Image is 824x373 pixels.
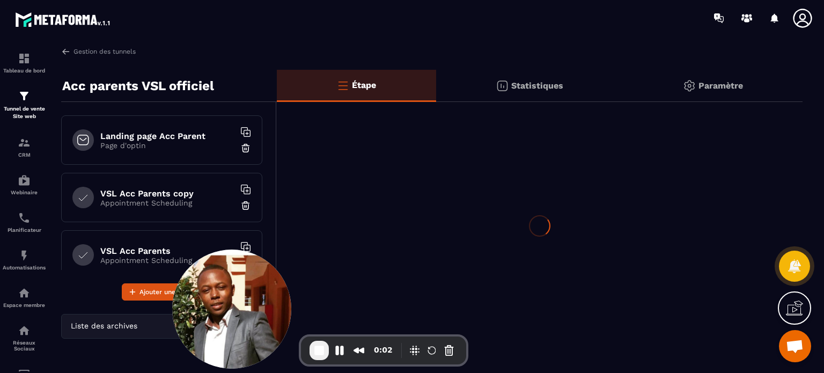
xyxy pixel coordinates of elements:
[3,189,46,195] p: Webinaire
[698,81,743,91] p: Paramètre
[3,302,46,308] p: Espace membre
[496,79,509,92] img: stats.20deebd0.svg
[100,256,234,265] p: Appointment Scheduling
[3,44,46,82] a: formationformationTableau de bord
[18,136,31,149] img: formation
[18,211,31,224] img: scheduler
[240,143,251,153] img: trash
[139,320,245,332] input: Search for option
[3,128,46,166] a: formationformationCRM
[3,265,46,270] p: Automatisations
[3,82,46,128] a: formationformationTunnel de vente Site web
[18,287,31,299] img: automations
[122,283,202,301] button: Ajouter une étape
[3,166,46,203] a: automationsautomationsWebinaire
[18,90,31,103] img: formation
[18,174,31,187] img: automations
[336,79,349,92] img: bars-o.4a397970.svg
[779,330,811,362] div: Ouvrir le chat
[15,10,112,29] img: logo
[61,314,262,339] div: Search for option
[139,287,196,297] span: Ajouter une étape
[18,52,31,65] img: formation
[3,203,46,241] a: schedulerschedulerPlanificateur
[683,79,696,92] img: setting-gr.5f69749f.svg
[100,131,234,141] h6: Landing page Acc Parent
[18,249,31,262] img: automations
[3,105,46,120] p: Tunnel de vente Site web
[3,68,46,74] p: Tableau de bord
[100,141,234,150] p: Page d'optin
[61,47,71,56] img: arrow
[3,340,46,352] p: Réseaux Sociaux
[61,47,136,56] a: Gestion des tunnels
[3,152,46,158] p: CRM
[18,324,31,337] img: social-network
[100,188,234,199] h6: VSL Acc Parents copy
[511,81,563,91] p: Statistiques
[62,75,214,97] p: Acc parents VSL officiel
[3,279,46,316] a: automationsautomationsEspace membre
[100,246,234,256] h6: VSL Acc Parents
[3,227,46,233] p: Planificateur
[100,199,234,207] p: Appointment Scheduling
[352,80,376,90] p: Étape
[68,320,139,332] span: Liste des archives
[3,241,46,279] a: automationsautomationsAutomatisations
[240,200,251,211] img: trash
[3,316,46,360] a: social-networksocial-networkRéseaux Sociaux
